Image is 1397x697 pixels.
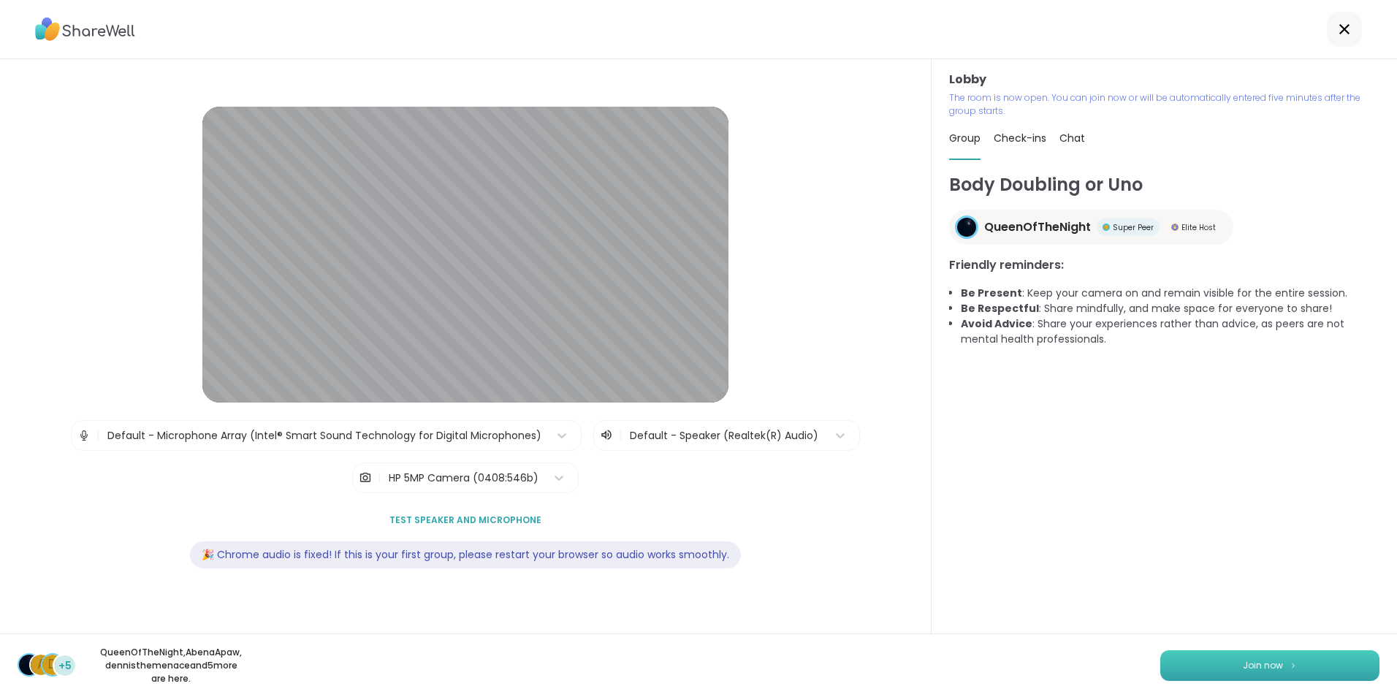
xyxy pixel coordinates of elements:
[389,514,541,527] span: Test speaker and microphone
[1160,650,1379,681] button: Join now
[37,655,45,674] span: A
[949,172,1379,198] h1: Body Doubling or Uno
[949,71,1379,88] h3: Lobby
[77,421,91,450] img: Microphone
[949,91,1379,118] p: The room is now open. You can join now or will be automatically entered five minutes after the gr...
[35,12,135,46] img: ShareWell Logo
[384,505,547,536] button: Test speaker and microphone
[96,421,100,450] span: |
[1103,224,1110,231] img: Super Peer
[89,646,253,685] p: QueenOfTheNight , AbenaApaw , dennisthemenace and 5 more are here.
[961,286,1022,300] b: Be Present
[19,655,39,675] img: QueenOfTheNight
[619,427,623,444] span: |
[190,541,741,568] div: 🎉 Chrome audio is fixed! If this is your first group, please restart your browser so audio works ...
[949,210,1233,245] a: QueenOfTheNightQueenOfTheNightSuper PeerSuper PeerElite HostElite Host
[378,463,381,492] span: |
[957,218,976,237] img: QueenOfTheNight
[949,256,1379,274] h3: Friendly reminders:
[949,131,981,145] span: Group
[984,218,1091,236] span: QueenOfTheNight
[961,301,1379,316] li: : Share mindfully, and make space for everyone to share!
[107,428,541,443] div: Default - Microphone Array (Intel® Smart Sound Technology for Digital Microphones)
[961,316,1032,331] b: Avoid Advice
[961,301,1039,316] b: Be Respectful
[1243,659,1283,672] span: Join now
[1171,224,1179,231] img: Elite Host
[1113,222,1154,233] span: Super Peer
[58,658,72,674] span: +5
[1289,661,1298,669] img: ShareWell Logomark
[359,463,372,492] img: Camera
[961,286,1379,301] li: : Keep your camera on and remain visible for the entire session.
[1059,131,1085,145] span: Chat
[994,131,1046,145] span: Check-ins
[48,655,57,674] span: d
[389,471,538,486] div: HP 5MP Camera (0408:546b)
[1181,222,1216,233] span: Elite Host
[961,316,1379,347] li: : Share your experiences rather than advice, as peers are not mental health professionals.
